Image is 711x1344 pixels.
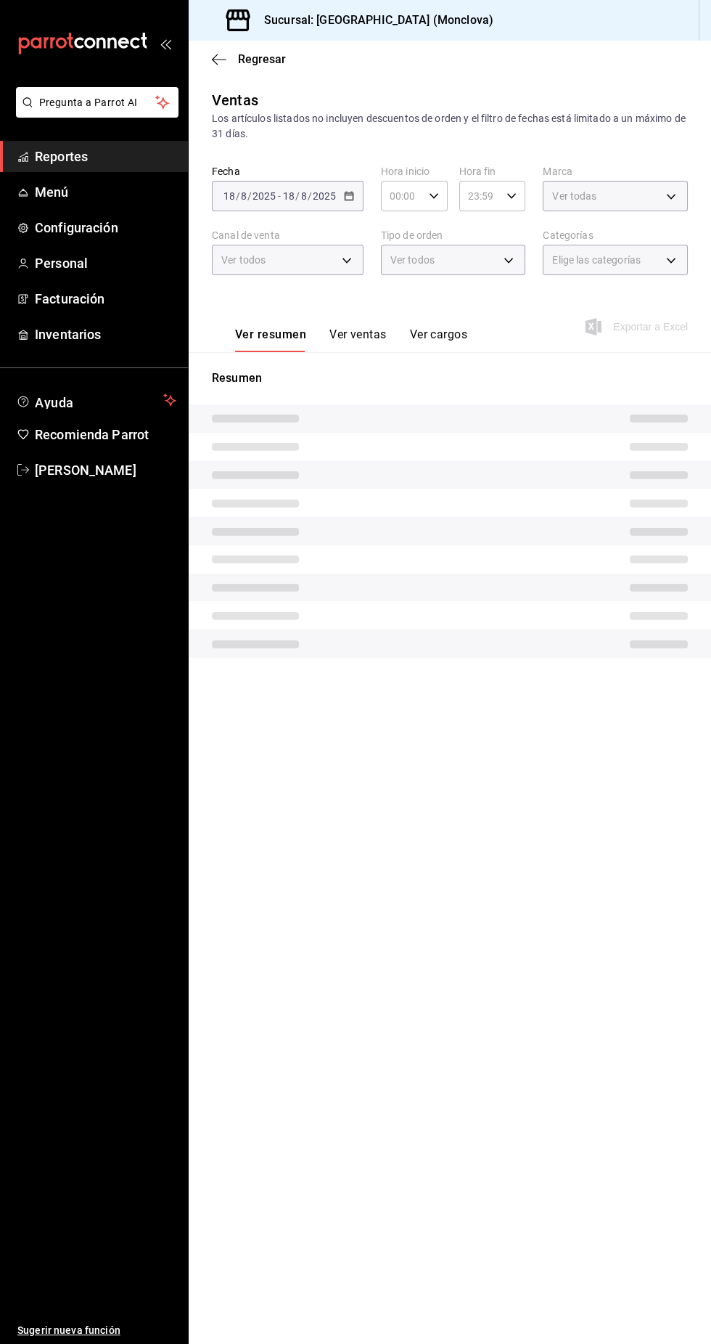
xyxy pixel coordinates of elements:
[39,95,156,110] span: Pregunta a Parrot AI
[212,89,258,111] div: Ventas
[35,218,176,237] span: Configuración
[240,190,247,202] input: --
[223,190,236,202] input: --
[212,52,286,66] button: Regresar
[35,147,176,166] span: Reportes
[252,12,493,29] h3: Sucursal: [GEOGRAPHIC_DATA] (Monclova)
[35,425,176,444] span: Recomienda Parrot
[552,189,596,203] span: Ver todas
[212,166,363,176] label: Fecha
[212,370,688,387] p: Resumen
[312,190,337,202] input: ----
[35,460,176,480] span: [PERSON_NAME]
[300,190,308,202] input: --
[17,1323,176,1338] span: Sugerir nueva función
[410,327,468,352] button: Ver cargos
[16,87,178,118] button: Pregunta a Parrot AI
[238,52,286,66] span: Regresar
[35,289,176,309] span: Facturación
[212,230,363,240] label: Canal de venta
[252,190,276,202] input: ----
[247,190,252,202] span: /
[35,182,176,202] span: Menú
[308,190,312,202] span: /
[212,111,688,142] div: Los artículos listados no incluyen descuentos de orden y el filtro de fechas está limitado a un m...
[235,327,467,352] div: navigation tabs
[221,253,266,267] span: Ver todos
[10,105,178,121] a: Pregunta a Parrot AI
[160,38,171,49] button: open_drawer_menu
[543,230,688,240] label: Categorías
[552,253,641,267] span: Elige las categorías
[295,190,300,202] span: /
[282,190,295,202] input: --
[381,166,448,176] label: Hora inicio
[236,190,240,202] span: /
[35,391,157,409] span: Ayuda
[390,253,435,267] span: Ver todos
[543,166,688,176] label: Marca
[235,327,306,352] button: Ver resumen
[35,325,176,344] span: Inventarios
[35,253,176,273] span: Personal
[381,230,526,240] label: Tipo de orden
[329,327,387,352] button: Ver ventas
[278,190,281,202] span: -
[459,166,526,176] label: Hora fin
